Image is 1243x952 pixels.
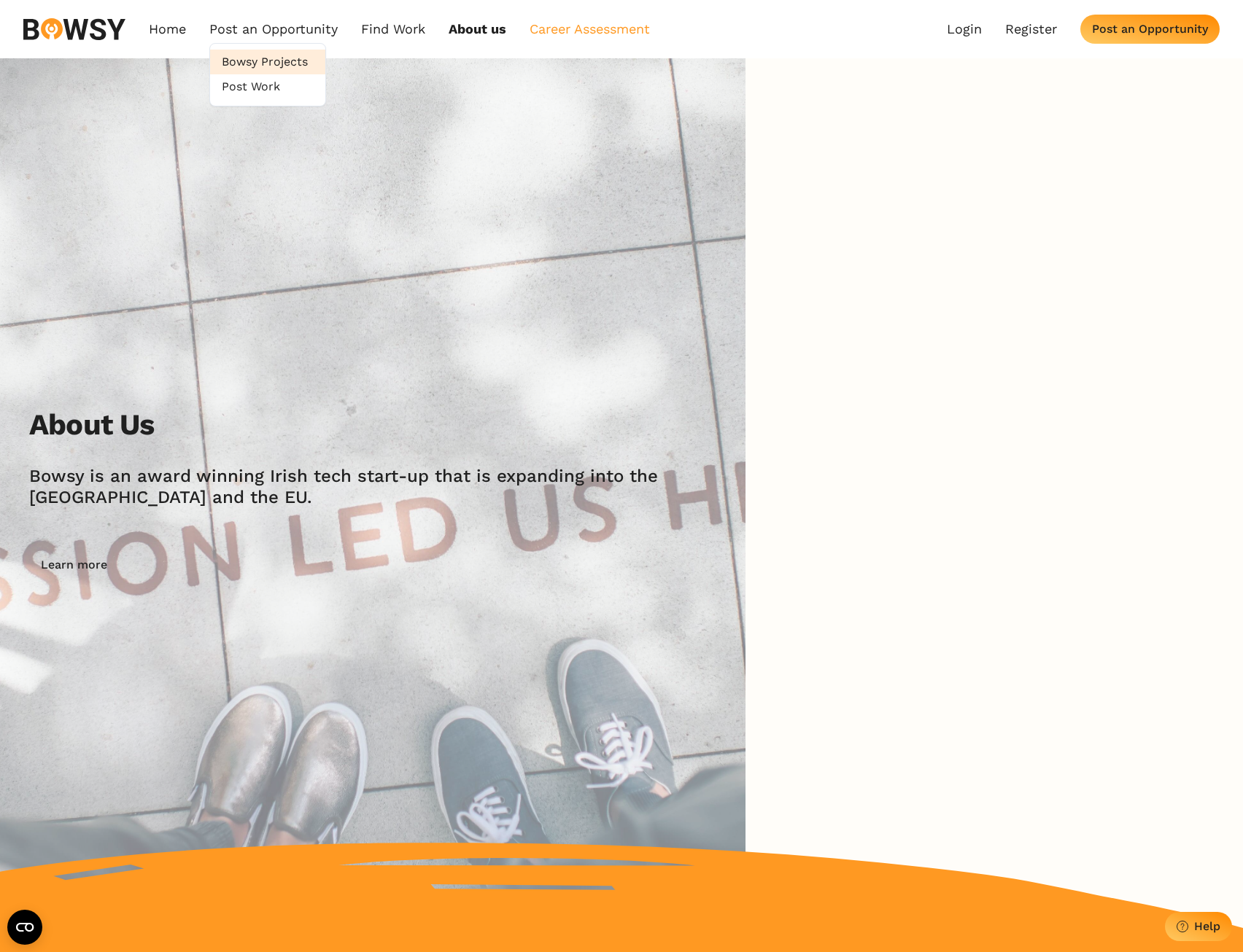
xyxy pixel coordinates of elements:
div: Learn more [41,558,107,571]
a: Login [947,21,982,37]
h2: About Us [29,407,155,442]
h2: Bowsy is an award winning Irish tech start-up that is expanding into the [GEOGRAPHIC_DATA] and th... [29,466,718,508]
button: Learn more [29,550,119,580]
a: Register [1005,21,1057,37]
button: Help [1165,912,1232,941]
div: Help [1194,919,1220,933]
a: Career Assessment [530,21,650,37]
button: Open CMP widget [7,910,42,945]
img: svg%3e [23,18,125,40]
a: Home [149,21,186,37]
button: Post an Opportunity [1080,15,1220,44]
a: Post Work [210,74,325,99]
a: Bowsy Projects [210,50,325,74]
div: Post an Opportunity [1092,22,1208,36]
